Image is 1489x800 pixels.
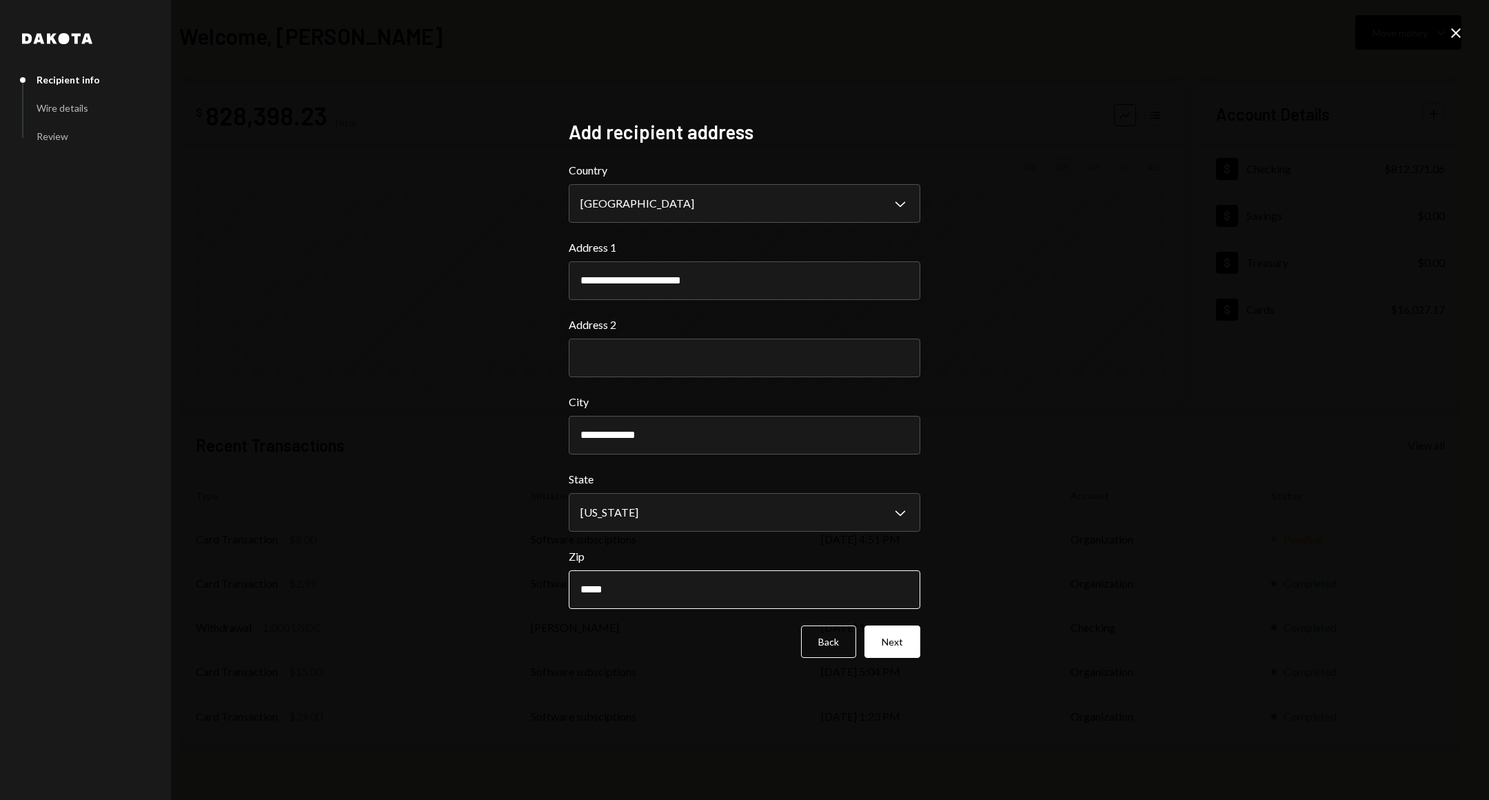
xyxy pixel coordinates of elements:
label: State [569,471,920,488]
div: Review [37,130,68,142]
button: Next [864,626,920,658]
button: Country [569,184,920,223]
h2: Add recipient address [569,119,920,146]
label: City [569,394,920,410]
label: Country [569,162,920,179]
button: Back [801,626,856,658]
button: State [569,493,920,532]
label: Address 1 [569,239,920,256]
div: Recipient info [37,74,100,86]
label: Zip [569,548,920,565]
div: Wire details [37,102,88,114]
label: Address 2 [569,317,920,333]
